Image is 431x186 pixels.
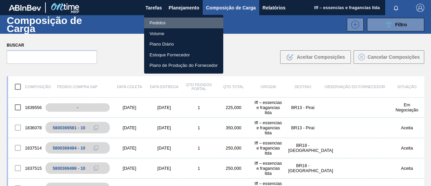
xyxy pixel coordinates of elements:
[144,18,223,28] a: Pedidos
[144,60,223,71] a: Plano de Produção do Fornecedor
[144,39,223,50] a: Plano Diário
[144,50,223,60] a: Estoque Fornecedor
[144,28,223,39] a: Volume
